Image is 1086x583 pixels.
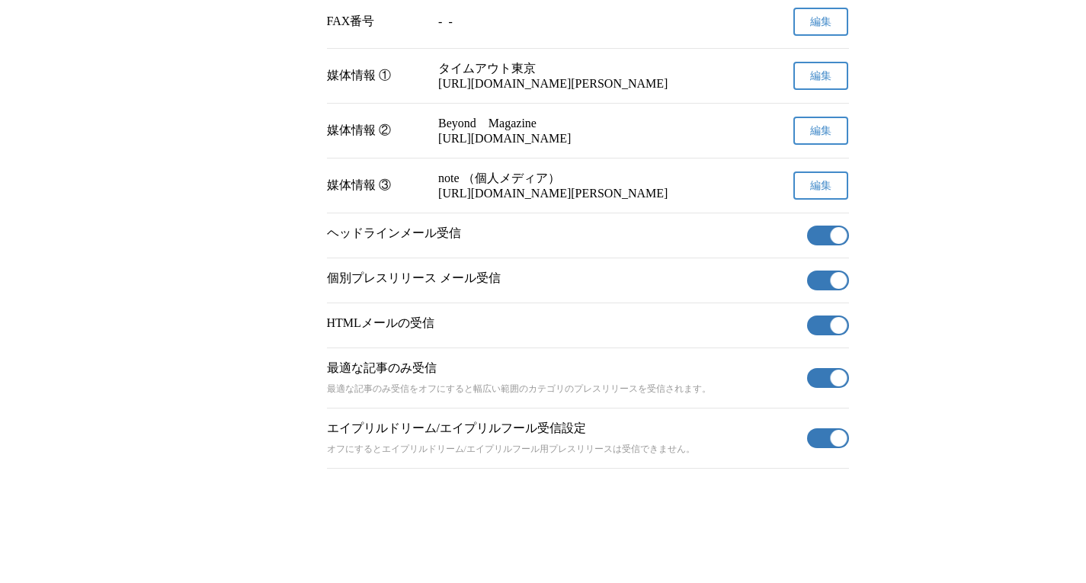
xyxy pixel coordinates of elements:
button: 編集 [793,8,848,36]
span: 編集 [810,69,831,83]
p: エイプリルドリーム/エイプリルフール受信設定 [327,421,801,437]
div: 媒体情報 ① [327,68,427,84]
span: 編集 [810,179,831,193]
p: HTMLメールの受信 [327,316,801,332]
p: Beyond Magazine [URL][DOMAIN_NAME] [438,116,737,146]
div: 媒体情報 ③ [327,178,427,194]
p: 個別プレスリリース メール受信 [327,271,801,287]
p: タイムアウト東京 [URL][DOMAIN_NAME][PERSON_NAME] [438,61,737,91]
span: 編集 [810,15,831,29]
button: 編集 [793,171,848,200]
span: 編集 [810,124,831,138]
div: 媒体情報 ② [327,123,427,139]
p: note （個人メディア） [URL][DOMAIN_NAME][PERSON_NAME] [438,171,737,200]
p: - - [438,15,737,29]
p: オフにするとエイプリルドリーム/エイプリルフール用プレスリリースは受信できません。 [327,443,801,456]
button: 編集 [793,62,848,90]
p: ヘッドラインメール受信 [327,226,801,242]
button: 編集 [793,117,848,145]
p: 最適な記事のみ受信をオフにすると幅広い範囲のカテゴリのプレスリリースを受信されます。 [327,383,801,396]
div: FAX番号 [327,14,427,30]
p: 最適な記事のみ受信 [327,360,801,376]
